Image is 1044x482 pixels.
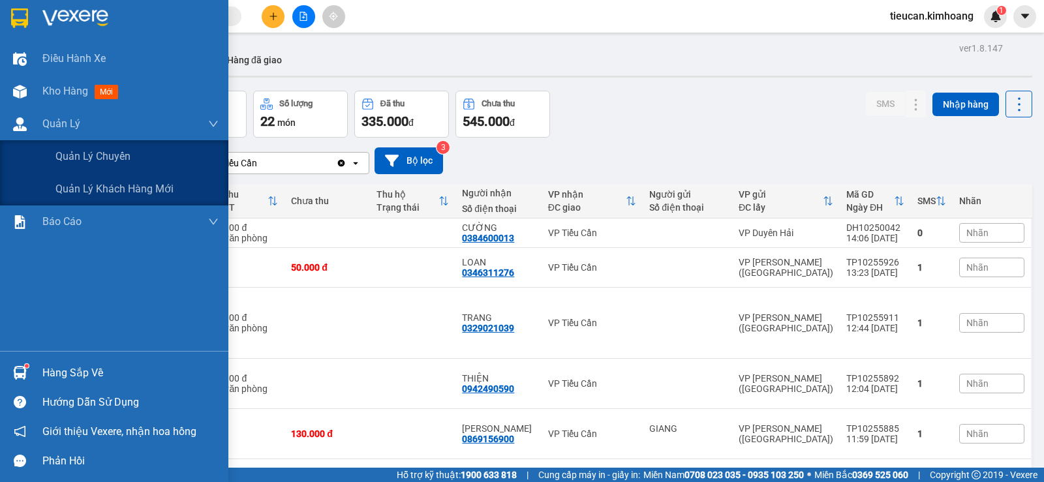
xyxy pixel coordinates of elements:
[548,378,637,389] div: VP Tiểu Cần
[437,141,450,154] sup: 3
[739,257,833,278] div: VP [PERSON_NAME] ([GEOGRAPHIC_DATA])
[840,184,911,218] th: Toggle SortBy
[42,115,80,132] span: Quản Lý
[299,12,308,21] span: file-add
[932,93,999,116] button: Nhập hàng
[917,262,946,273] div: 1
[911,184,953,218] th: Toggle SortBy
[42,393,219,412] div: Hướng dẫn sử dụng
[548,262,637,273] div: VP Tiểu Cần
[253,91,348,138] button: Số lượng22món
[14,455,26,467] span: message
[1019,10,1031,22] span: caret-down
[846,423,904,434] div: TP10255885
[739,228,833,238] div: VP Duyên Hải
[649,189,726,200] div: Người gửi
[375,147,443,174] button: Bộ lọc
[846,384,904,394] div: 12:04 [DATE]
[211,384,278,394] div: Tại văn phòng
[13,117,27,131] img: warehouse-icon
[959,196,1024,206] div: Nhãn
[548,202,626,213] div: ĐC giao
[291,429,363,439] div: 130.000 đ
[211,312,278,323] div: 70.000 đ
[95,85,118,99] span: mới
[966,378,989,389] span: Nhãn
[917,429,946,439] div: 1
[510,117,515,128] span: đ
[649,423,726,434] div: GIANG
[866,92,905,115] button: SMS
[538,468,640,482] span: Cung cấp máy in - giấy in:
[13,215,27,229] img: solution-icon
[380,99,405,108] div: Đã thu
[972,470,981,479] span: copyright
[643,468,804,482] span: Miền Nam
[846,323,904,333] div: 12:44 [DATE]
[917,196,936,206] div: SMS
[42,85,88,97] span: Kho hàng
[462,373,534,384] div: THIỆN
[211,189,268,200] div: Đã thu
[42,213,82,230] span: Báo cáo
[322,5,345,28] button: aim
[211,222,278,233] div: 40.000 đ
[527,468,529,482] span: |
[354,91,449,138] button: Đã thu335.000đ
[397,468,517,482] span: Hỗ trợ kỹ thuật:
[649,202,726,213] div: Số điện thoại
[739,202,823,213] div: ĐC lấy
[462,323,514,333] div: 0329021039
[13,52,27,66] img: warehouse-icon
[739,312,833,333] div: VP [PERSON_NAME] ([GEOGRAPHIC_DATA])
[292,5,315,28] button: file-add
[277,117,296,128] span: món
[42,423,196,440] span: Giới thiệu Vexere, nhận hoa hồng
[997,6,1006,15] sup: 1
[482,99,515,108] div: Chưa thu
[376,202,438,213] div: Trạng thái
[846,222,904,233] div: DH10250042
[462,423,534,434] div: HUỲNH DIỆP
[852,470,908,480] strong: 0369 525 060
[462,188,534,198] div: Người nhận
[329,12,338,21] span: aim
[462,257,534,267] div: LOAN
[846,257,904,267] div: TP10255926
[846,267,904,278] div: 13:23 [DATE]
[548,318,637,328] div: VP Tiểu Cần
[211,233,278,243] div: Tại văn phòng
[807,472,811,477] span: ⚪️
[999,6,1004,15] span: 1
[336,158,346,168] svg: Clear value
[548,189,626,200] div: VP nhận
[350,158,361,168] svg: open
[548,429,637,439] div: VP Tiểu Cần
[462,233,514,243] div: 0384600013
[291,196,363,206] div: Chưa thu
[463,113,510,129] span: 545.000
[462,222,534,233] div: CƯỜNG
[846,233,904,243] div: 14:06 [DATE]
[846,434,904,444] div: 11:59 [DATE]
[966,318,989,328] span: Nhãn
[846,312,904,323] div: TP10255911
[13,85,27,98] img: warehouse-icon
[739,423,833,444] div: VP [PERSON_NAME] ([GEOGRAPHIC_DATA])
[462,267,514,278] div: 0346311276
[25,364,29,368] sup: 1
[684,470,804,480] strong: 0708 023 035 - 0935 103 250
[376,189,438,200] div: Thu hộ
[455,91,550,138] button: Chưa thu545.000đ
[14,396,26,408] span: question-circle
[42,50,106,67] span: Điều hành xe
[42,363,219,383] div: Hàng sắp về
[408,117,414,128] span: đ
[361,113,408,129] span: 335.000
[208,217,219,227] span: down
[966,262,989,273] span: Nhãn
[548,228,637,238] div: VP Tiểu Cần
[846,373,904,384] div: TP10255892
[917,228,946,238] div: 0
[846,202,894,213] div: Ngày ĐH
